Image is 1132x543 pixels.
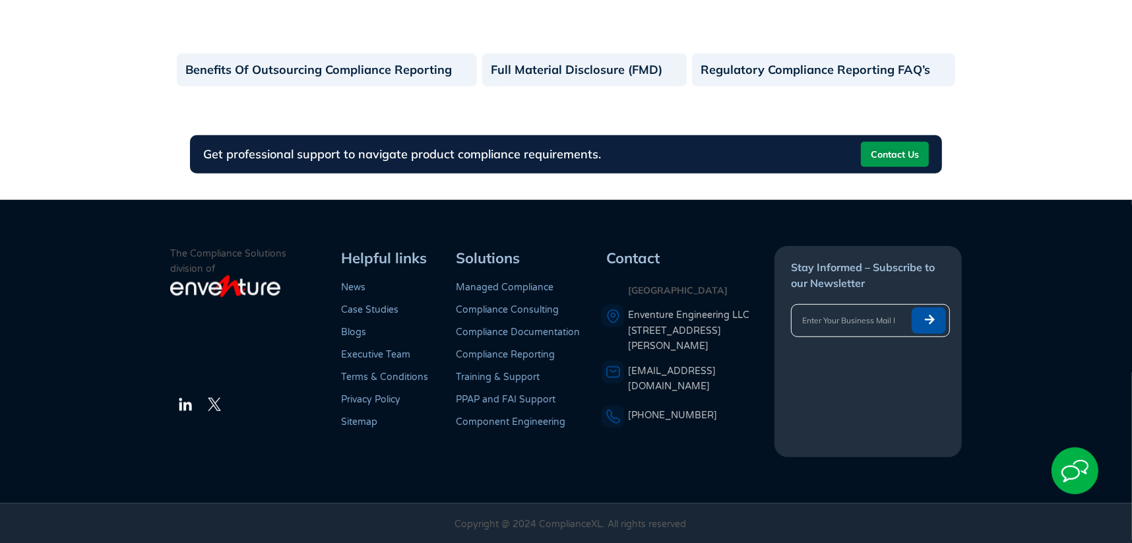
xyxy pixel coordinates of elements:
[208,398,221,411] img: The Twitter Logo
[456,327,580,338] a: Compliance Documentation
[206,517,935,532] p: Copyright @ 2024 ComplianceXL. All rights reserved
[341,349,410,360] a: Executive Team
[456,371,540,383] a: Training & Support
[177,53,477,86] a: Benefits Of Outsourcing Compliance Reporting
[602,361,625,384] img: An envelope representing an email
[871,144,919,165] span: Contact Us
[692,53,955,86] a: Regulatory Compliance Reporting FAQ’s
[341,327,366,338] a: Blogs
[456,416,565,428] a: Component Engineering
[203,148,601,160] h3: Get professional support to navigate product compliance requirements.
[628,410,717,421] a: [PHONE_NUMBER]
[792,307,906,334] input: Enter Your Business Mail ID
[170,274,280,299] img: enventure-light-logo_s
[482,53,687,86] a: Full Material Disclosure (FMD)
[606,249,660,267] span: Contact
[1052,447,1098,494] img: Start Chat
[861,142,929,167] a: Contact Us
[341,416,377,428] a: Sitemap
[456,394,555,405] a: PPAP and FAI Support
[341,371,428,383] a: Terms & Conditions
[602,405,625,428] img: A phone icon representing a telephone number
[456,249,520,267] span: Solutions
[341,249,427,267] span: Helpful links
[628,307,772,354] a: Enventure Engineering LLC[STREET_ADDRESS][PERSON_NAME]
[602,305,625,328] img: A pin icon representing a location
[341,394,400,405] a: Privacy Policy
[628,284,728,296] strong: [GEOGRAPHIC_DATA]
[456,282,553,293] a: Managed Compliance
[456,349,555,360] a: Compliance Reporting
[177,397,193,412] img: The LinkedIn Logo
[170,246,336,276] p: The Compliance Solutions division of
[341,304,398,315] a: Case Studies
[628,366,716,392] a: [EMAIL_ADDRESS][DOMAIN_NAME]
[456,304,559,315] a: Compliance Consulting
[341,282,365,293] a: News
[791,261,935,290] span: Stay Informed – Subscribe to our Newsletter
